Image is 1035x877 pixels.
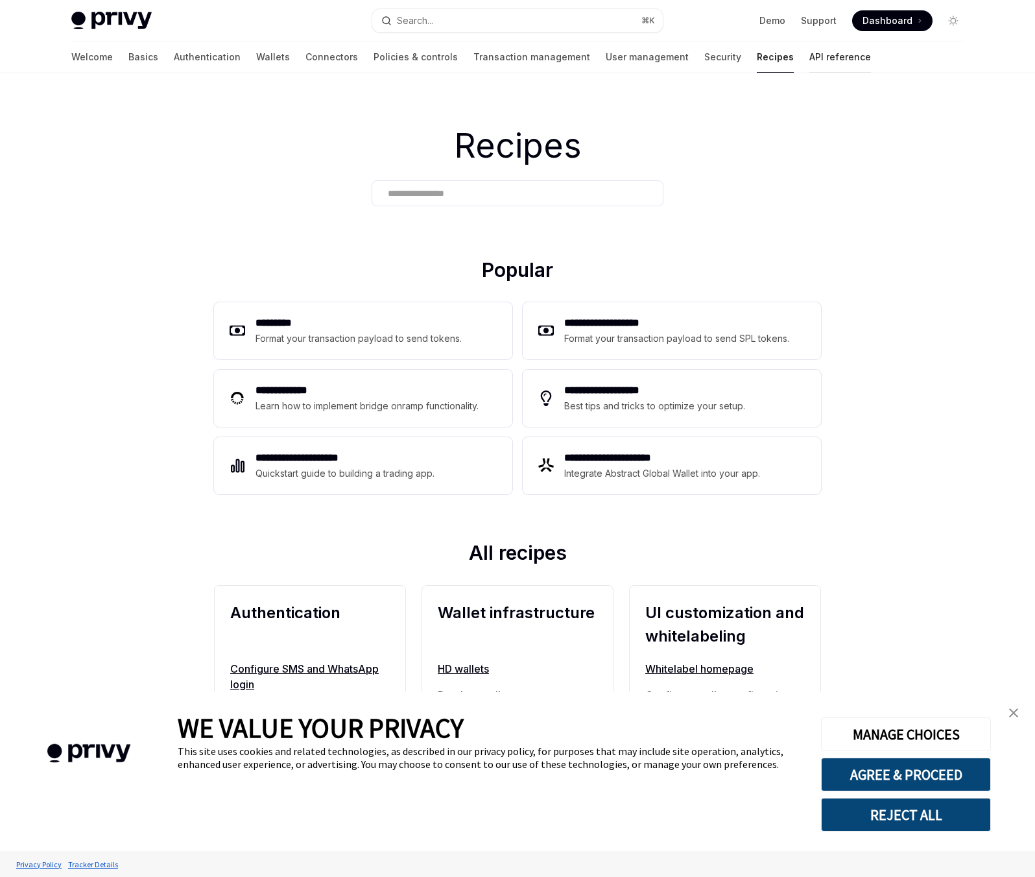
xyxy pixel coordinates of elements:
[862,14,912,27] span: Dashboard
[65,853,121,876] a: Tracker Details
[943,10,964,31] button: Toggle dark mode
[564,331,791,346] div: Format your transaction payload to send SPL tokens.
[305,42,358,73] a: Connectors
[759,14,785,27] a: Demo
[230,601,390,648] h2: Authentication
[641,16,655,26] span: ⌘ K
[1001,700,1027,726] a: close banner
[256,466,435,481] div: Quickstart guide to building a trading app.
[214,302,512,359] a: **** ****Format your transaction payload to send tokens.
[473,42,590,73] a: Transaction management
[397,13,433,29] div: Search...
[757,42,794,73] a: Recipes
[372,9,663,32] button: Search...⌘K
[821,758,991,791] button: AGREE & PROCEED
[71,42,113,73] a: Welcome
[645,661,805,677] a: Whitelabel homepage
[174,42,241,73] a: Authentication
[809,42,871,73] a: API reference
[256,398,482,414] div: Learn how to implement bridge onramp functionality.
[256,42,290,73] a: Wallets
[230,661,390,692] a: Configure SMS and WhatsApp login
[821,717,991,751] button: MANAGE CHOICES
[71,12,152,30] img: light logo
[606,42,689,73] a: User management
[19,725,158,782] img: company logo
[438,661,597,677] a: HD wallets
[645,687,805,718] a: Configure wallet confirmation modals
[214,370,512,427] a: **** **** ***Learn how to implement bridge onramp functionality.
[128,42,158,73] a: Basics
[821,798,991,832] button: REJECT ALL
[564,398,747,414] div: Best tips and tricks to optimize your setup.
[214,541,821,570] h2: All recipes
[178,711,464,745] span: WE VALUE YOUR PRIVACY
[801,14,837,27] a: Support
[645,601,805,648] h2: UI customization and whitelabeling
[852,10,933,31] a: Dashboard
[438,687,597,703] a: Passkey wallets
[256,331,462,346] div: Format your transaction payload to send tokens.
[1009,708,1018,717] img: close banner
[13,853,65,876] a: Privacy Policy
[374,42,458,73] a: Policies & controls
[564,466,761,481] div: Integrate Abstract Global Wallet into your app.
[438,601,597,648] h2: Wallet infrastructure
[704,42,741,73] a: Security
[178,745,802,771] div: This site uses cookies and related technologies, as described in our privacy policy, for purposes...
[214,258,821,287] h2: Popular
